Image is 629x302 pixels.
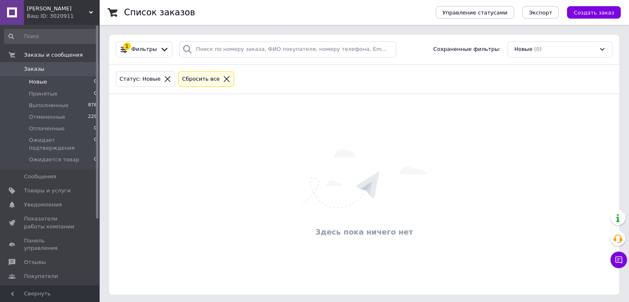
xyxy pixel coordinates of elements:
span: Выполненные [29,102,69,109]
span: 878 [88,102,97,109]
span: Принятые [29,90,57,98]
span: Євро Фермер [27,5,89,12]
div: Сбросить все [180,75,221,84]
span: 0 [94,90,97,98]
span: 0 [94,125,97,132]
span: Товары и услуги [24,187,71,194]
span: Создать заказ [574,10,614,16]
input: Поиск [4,29,98,44]
span: Отмененные [29,113,65,121]
span: Сообщения [24,173,56,180]
span: Показатели работы компании [24,215,77,230]
div: Ваш ID: 3020911 [27,12,99,20]
span: 0 [94,137,97,151]
input: Поиск по номеру заказа, ФИО покупателя, номеру телефона, Email, номеру накладной [179,41,396,58]
span: 229 [88,113,97,121]
span: Новые [29,78,47,86]
span: Покупатели [24,273,58,280]
span: Панель управления [24,237,77,252]
button: Создать заказ [567,6,621,19]
span: Сохраненные фильтры: [433,46,501,53]
span: Ожидает подтверждения [29,137,94,151]
div: Статус: Новые [118,75,162,84]
span: (0) [534,46,541,52]
span: Уведомления [24,201,62,209]
span: 0 [94,156,97,163]
span: 0 [94,78,97,86]
span: Отзывы [24,259,46,266]
span: Экспорт [529,10,552,16]
button: Чат с покупателем [610,252,627,268]
div: 1 [123,43,131,50]
div: Здесь пока ничего нет [113,227,615,237]
span: Ожидается товар [29,156,79,163]
span: Управление статусами [442,10,507,16]
button: Управление статусами [436,6,514,19]
a: Создать заказ [559,9,621,15]
button: Экспорт [522,6,559,19]
span: Заказы и сообщения [24,51,83,59]
span: Новые [514,46,533,53]
span: Заказы [24,65,44,73]
span: Фильтры [132,46,157,53]
h1: Список заказов [124,7,195,17]
span: Оплаченные [29,125,65,132]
